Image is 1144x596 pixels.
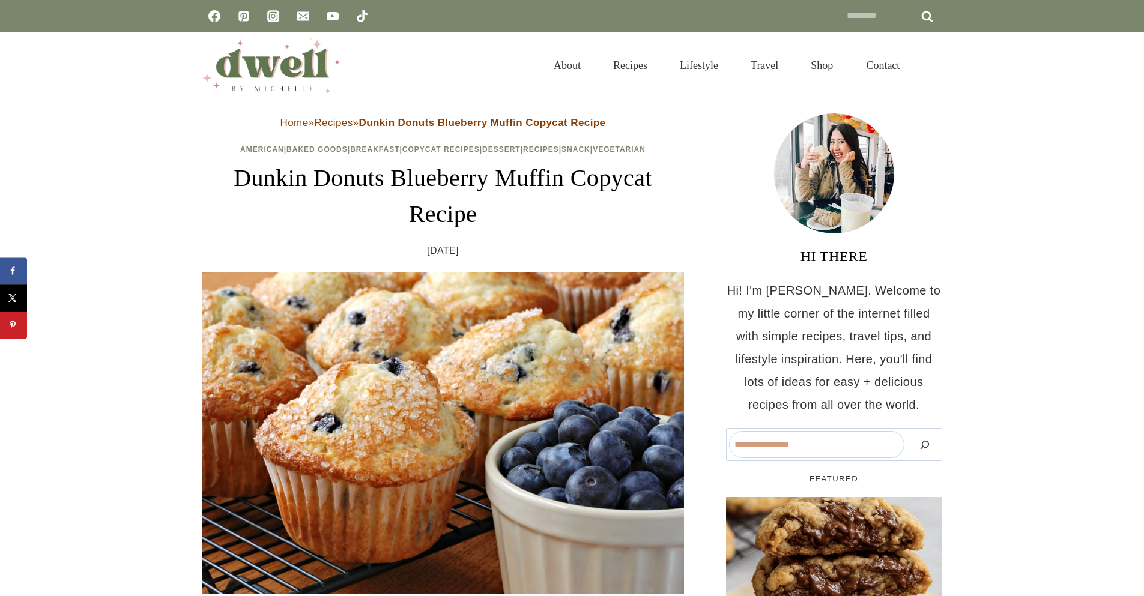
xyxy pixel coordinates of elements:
p: Hi! I'm [PERSON_NAME]. Welcome to my little corner of the internet filled with simple recipes, tr... [726,279,942,416]
a: Recipes [523,145,559,154]
img: DWELL by michelle [202,38,340,93]
a: Facebook [202,4,226,28]
a: Contact [850,44,916,86]
a: Home [280,117,309,128]
button: Search [910,431,939,458]
h5: FEATURED [726,473,942,485]
a: About [537,44,597,86]
a: Vegetarian [593,145,646,154]
time: [DATE] [427,242,459,260]
button: View Search Form [922,55,942,76]
a: Snack [561,145,590,154]
a: Travel [734,44,794,86]
a: Instagram [261,4,285,28]
strong: Dunkin Donuts Blueberry Muffin Copycat Recipe [359,117,605,128]
a: Recipes [597,44,664,86]
a: Breakfast [350,145,399,154]
nav: Primary Navigation [537,44,915,86]
a: Recipes [314,117,353,128]
span: | | | | | | | [240,145,646,154]
a: American [240,145,284,154]
a: Email [291,4,315,28]
a: Pinterest [232,4,256,28]
h3: HI THERE [726,245,942,267]
a: Lifestyle [664,44,734,86]
a: Copycat Recipes [402,145,480,154]
span: » » [280,117,606,128]
a: Baked Goods [286,145,348,154]
a: Shop [794,44,849,86]
a: YouTube [321,4,345,28]
a: Dessert [482,145,521,154]
h1: Dunkin Donuts Blueberry Muffin Copycat Recipe [202,160,684,232]
a: TikTok [350,4,374,28]
img: dunkin donuts blueberry muffins recipe [202,272,684,595]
